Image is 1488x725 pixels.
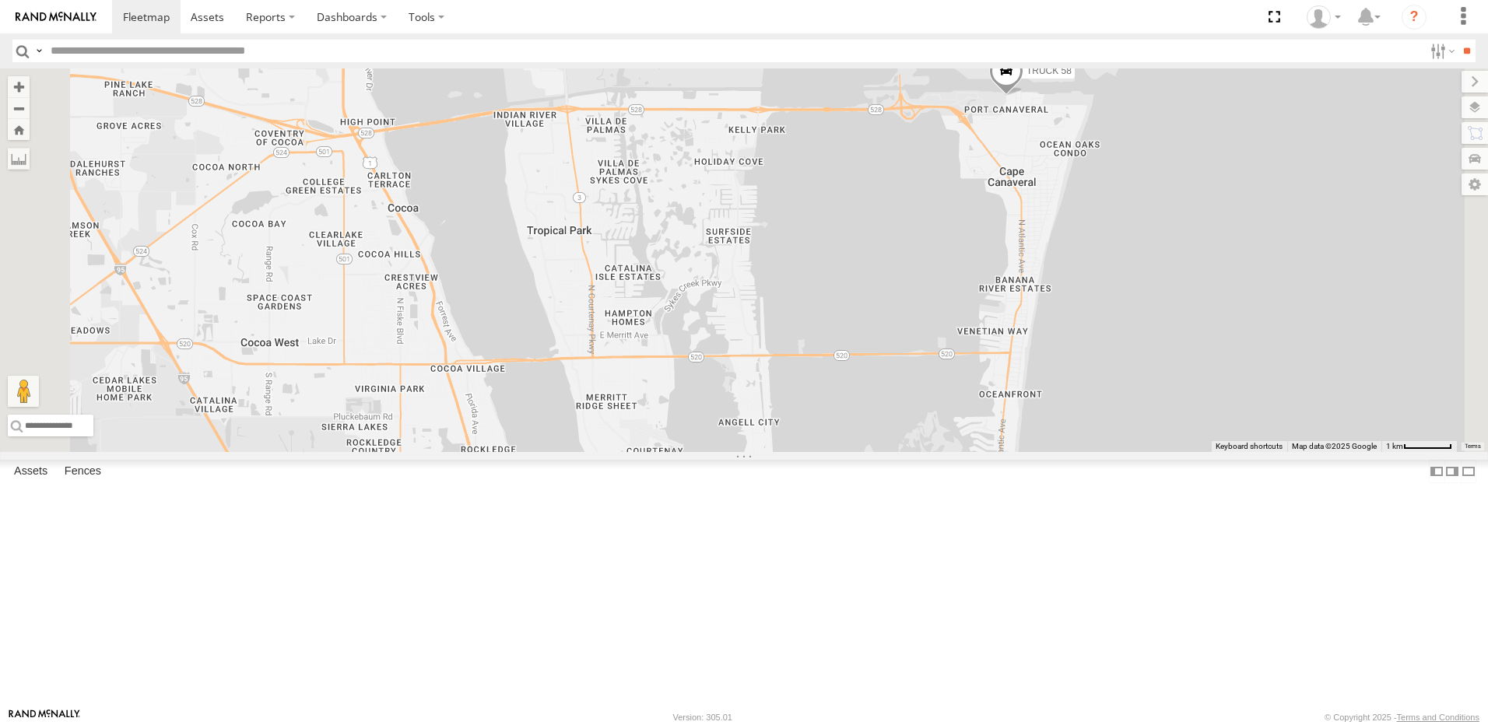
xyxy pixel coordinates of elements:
span: Map data ©2025 Google [1292,442,1377,450]
label: Dock Summary Table to the Right [1444,460,1460,482]
div: Version: 305.01 [673,713,732,722]
label: Assets [6,461,55,482]
button: Zoom Home [8,119,30,140]
span: TRUCK 58 [1027,65,1072,76]
button: Zoom in [8,76,30,97]
button: Map Scale: 1 km per 59 pixels [1381,441,1457,452]
a: Visit our Website [9,709,80,725]
label: Map Settings [1462,173,1488,195]
div: Thomas Crowe [1301,5,1346,29]
img: rand-logo.svg [16,12,97,23]
span: 1 km [1386,442,1403,450]
label: Search Query [33,40,45,62]
label: Hide Summary Table [1461,460,1476,482]
button: Drag Pegman onto the map to open Street View [8,376,39,407]
button: Zoom out [8,97,30,119]
button: Keyboard shortcuts [1216,441,1283,452]
a: Terms [1465,443,1481,450]
label: Search Filter Options [1424,40,1458,62]
label: Measure [8,148,30,170]
a: Terms and Conditions [1397,713,1479,722]
div: © Copyright 2025 - [1325,713,1479,722]
label: Dock Summary Table to the Left [1429,460,1444,482]
i: ? [1402,5,1427,30]
label: Fences [57,461,109,482]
